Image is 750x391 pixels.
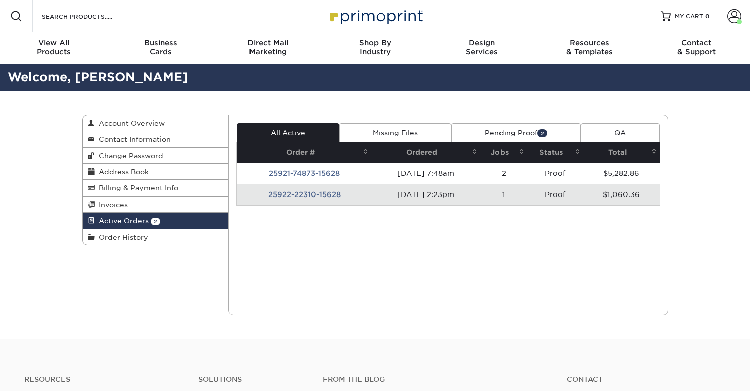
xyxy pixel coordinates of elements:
span: Business [107,38,214,47]
span: Account Overview [95,119,165,127]
a: Contact Information [83,131,229,147]
td: 25921-74873-15628 [237,163,371,184]
th: Jobs [480,142,527,163]
span: 0 [705,13,710,20]
a: Invoices [83,197,229,213]
a: Direct MailMarketing [214,32,322,64]
span: Billing & Payment Info [95,184,178,192]
th: Ordered [371,142,480,163]
img: Primoprint [325,5,425,27]
td: [DATE] 2:23pm [371,184,480,205]
th: Status [527,142,583,163]
a: BusinessCards [107,32,214,64]
a: Contact [567,375,726,384]
a: Change Password [83,148,229,164]
td: $5,282.86 [583,163,660,184]
span: 2 [151,218,160,225]
div: Services [428,38,536,56]
a: Account Overview [83,115,229,131]
th: Total [583,142,660,163]
span: Direct Mail [214,38,322,47]
h4: From the Blog [323,375,540,384]
a: Billing & Payment Info [83,180,229,196]
th: Order # [237,142,371,163]
input: SEARCH PRODUCTS..... [41,10,138,22]
div: Marketing [214,38,322,56]
span: 2 [537,129,547,137]
span: Active Orders [95,217,149,225]
td: Proof [527,163,583,184]
td: Proof [527,184,583,205]
div: & Templates [536,38,643,56]
div: Cards [107,38,214,56]
span: Design [428,38,536,47]
a: Pending Proof2 [451,123,581,142]
h4: Solutions [198,375,308,384]
span: Order History [95,233,148,241]
a: QA [581,123,660,142]
a: Contact& Support [643,32,750,64]
a: Order History [83,229,229,245]
span: Shop By [322,38,429,47]
td: [DATE] 7:48am [371,163,480,184]
span: Invoices [95,201,128,209]
td: 2 [480,163,527,184]
span: Address Book [95,168,149,176]
a: DesignServices [428,32,536,64]
td: 1 [480,184,527,205]
span: MY CART [675,12,703,21]
a: All Active [237,123,339,142]
span: Contact [643,38,750,47]
td: 25922-22310-15628 [237,184,371,205]
div: & Support [643,38,750,56]
a: Active Orders 2 [83,213,229,229]
a: Shop ByIndustry [322,32,429,64]
td: $1,060.36 [583,184,660,205]
h4: Resources [24,375,183,384]
div: Industry [322,38,429,56]
span: Change Password [95,152,163,160]
a: Address Book [83,164,229,180]
span: Contact Information [95,135,171,143]
a: Resources& Templates [536,32,643,64]
span: Resources [536,38,643,47]
a: Missing Files [339,123,452,142]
